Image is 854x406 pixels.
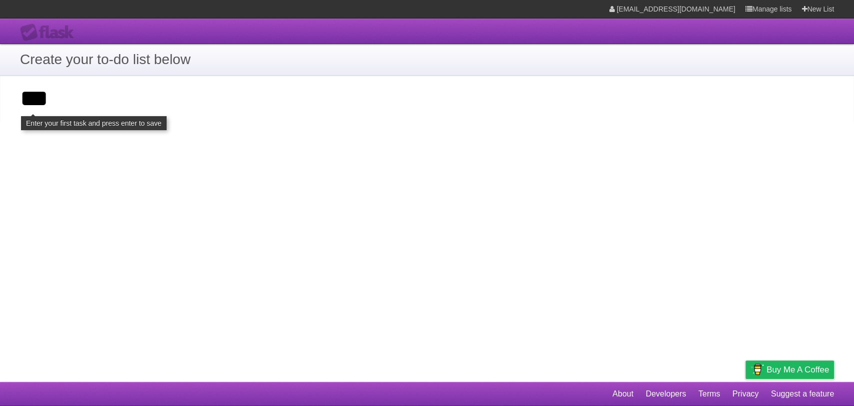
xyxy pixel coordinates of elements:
[750,361,764,378] img: Buy me a coffee
[645,384,686,403] a: Developers
[771,384,834,403] a: Suggest a feature
[698,384,720,403] a: Terms
[612,384,633,403] a: About
[766,361,829,378] span: Buy me a coffee
[732,384,758,403] a: Privacy
[20,49,834,70] h1: Create your to-do list below
[745,360,834,379] a: Buy me a coffee
[20,24,80,42] div: Flask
